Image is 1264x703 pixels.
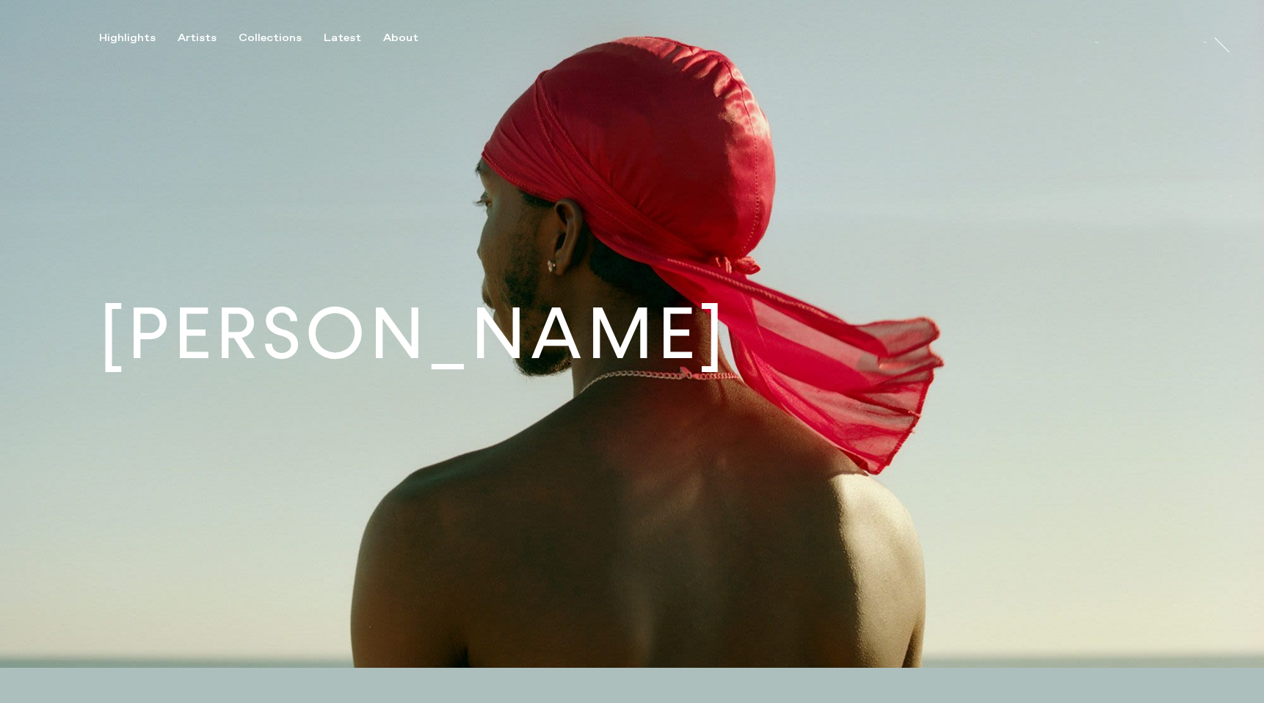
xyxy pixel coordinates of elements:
[178,32,239,45] button: Artists
[99,299,728,370] h1: [PERSON_NAME]
[324,32,383,45] button: Latest
[99,32,156,45] div: Highlights
[324,32,361,45] div: Latest
[239,32,302,45] div: Collections
[99,32,178,45] button: Highlights
[383,32,440,45] button: About
[239,32,324,45] button: Collections
[383,32,418,45] div: About
[178,32,217,45] div: Artists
